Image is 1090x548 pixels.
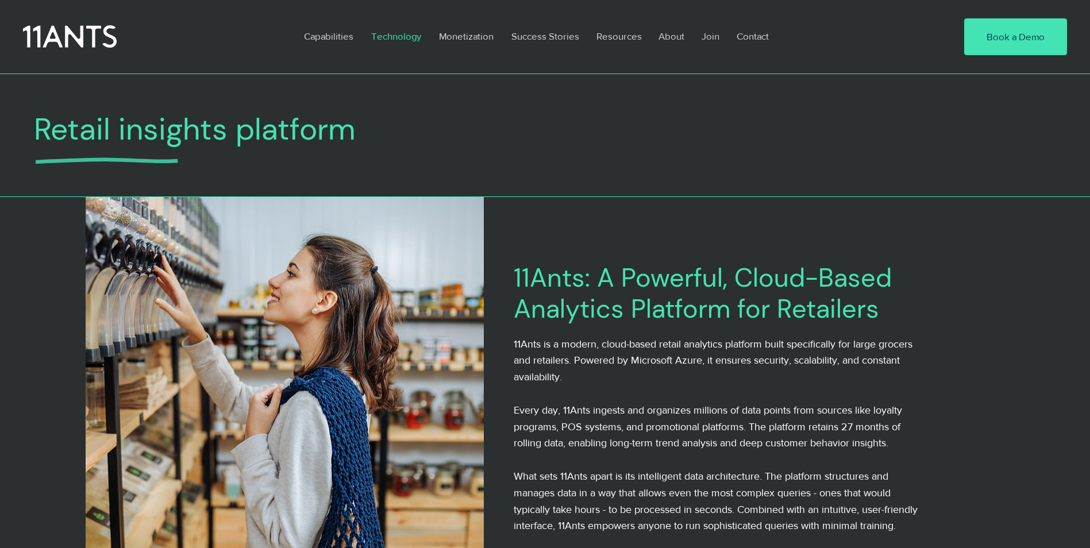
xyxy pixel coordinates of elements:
[728,23,779,49] a: Contact
[295,23,929,49] nav: Site
[430,23,503,49] a: Monetization
[514,470,918,531] span: What sets 11Ants apart is its intelligent data architecture. The platform structures and manages ...
[696,23,725,49] p: Join
[731,23,775,49] p: Contact
[433,23,499,49] p: Monetization
[34,109,355,149] span: Retail insights platform
[591,23,648,49] p: Resources
[588,23,650,49] a: Resources
[514,261,892,326] span: 11Ants: A Powerful, Cloud-Based Analytics Platform for Retailers
[987,30,1045,44] span: Book a Demo
[295,23,363,49] a: Capabilities
[503,23,588,49] a: Success Stories
[298,23,359,49] p: Capabilities
[650,23,693,49] a: About
[514,338,912,383] span: 11Ants is a modern, cloud-based retail analytics platform built specifically for large grocers an...
[365,23,427,49] p: Technology
[363,23,430,49] a: Technology
[653,23,690,49] p: About
[964,18,1067,55] a: Book a Demo
[693,23,728,49] a: Join
[506,23,585,49] p: Success Stories
[514,404,902,449] span: Every day, 11Ants ingests and organizes millions of data points from sources like loyalty program...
